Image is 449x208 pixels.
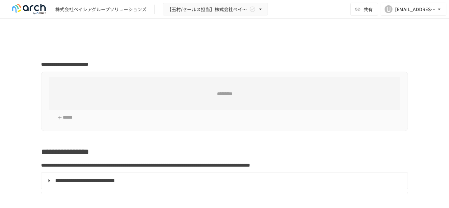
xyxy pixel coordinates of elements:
div: U [385,5,392,13]
span: 共有 [364,6,373,13]
div: 株式会社ベイシアグループソリューションズ [55,6,147,13]
img: logo-default@2x-9cf2c760.svg [8,4,50,14]
button: U[EMAIL_ADDRESS][DOMAIN_NAME] [381,3,446,16]
span: 【玉村/セールス担当】株式会社ベイシアグループソリューションズ様_導入支援サポート [167,5,248,13]
button: 【玉村/セールス担当】株式会社ベイシアグループソリューションズ様_導入支援サポート [163,3,268,16]
div: [EMAIL_ADDRESS][DOMAIN_NAME] [395,5,436,13]
button: 共有 [350,3,378,16]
